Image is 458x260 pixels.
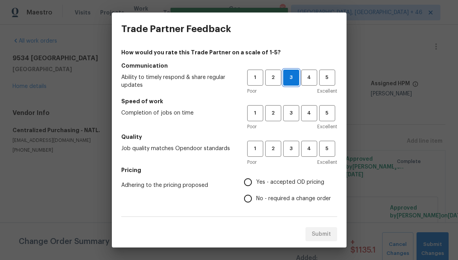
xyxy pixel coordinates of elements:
button: 2 [265,105,281,121]
button: 1 [247,105,263,121]
span: Excellent [317,123,337,131]
button: 4 [301,70,317,86]
span: 5 [320,109,334,118]
div: Pricing [244,174,337,207]
span: 3 [284,109,298,118]
span: Poor [247,123,257,131]
span: 2 [266,109,280,118]
span: Ability to timely respond & share regular updates [121,74,235,89]
h5: Communication [121,62,337,70]
span: 1 [248,73,262,82]
span: 1 [248,144,262,153]
span: Job quality matches Opendoor standards [121,145,235,152]
span: Excellent [317,158,337,166]
button: 1 [247,70,263,86]
span: 2 [266,144,280,153]
span: 1 [248,109,262,118]
span: No - required a change order [256,195,331,203]
button: 5 [319,105,335,121]
span: 4 [302,109,316,118]
span: Yes - accepted OD pricing [256,178,324,186]
button: 1 [247,141,263,157]
button: 2 [265,141,281,157]
span: 3 [284,73,299,82]
span: Poor [247,158,257,166]
span: 3 [284,144,298,153]
button: 3 [283,105,299,121]
span: Completion of jobs on time [121,109,235,117]
h4: How would you rate this Trade Partner on a scale of 1-5? [121,48,337,56]
span: Adhering to the pricing proposed [121,181,232,189]
span: 5 [320,73,334,82]
span: Excellent [317,87,337,95]
span: 5 [320,144,334,153]
span: Poor [247,87,257,95]
h5: Speed of work [121,97,337,105]
button: 4 [301,141,317,157]
span: 4 [302,73,316,82]
span: 4 [302,144,316,153]
h5: Quality [121,133,337,141]
button: 3 [283,70,299,86]
button: 3 [283,141,299,157]
button: 5 [319,141,335,157]
button: 2 [265,70,281,86]
span: 2 [266,73,280,82]
button: 5 [319,70,335,86]
button: 4 [301,105,317,121]
h3: Trade Partner Feedback [121,23,231,34]
h5: Pricing [121,166,337,174]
